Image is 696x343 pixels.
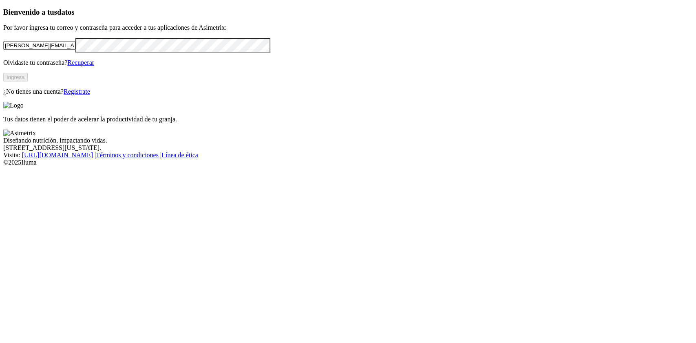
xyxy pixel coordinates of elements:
[67,59,94,66] a: Recuperar
[3,8,693,17] h3: Bienvenido a tus
[3,24,693,31] p: Por favor ingresa tu correo y contraseña para acceder a tus aplicaciones de Asimetrix:
[57,8,75,16] span: datos
[3,159,693,166] div: © 2025 Iluma
[3,41,75,50] input: Tu correo
[3,88,693,95] p: ¿No tienes una cuenta?
[3,59,693,66] p: Olvidaste tu contraseña?
[3,130,36,137] img: Asimetrix
[22,152,93,158] a: [URL][DOMAIN_NAME]
[3,137,693,144] div: Diseñando nutrición, impactando vidas.
[3,152,693,159] div: Visita : | |
[3,144,693,152] div: [STREET_ADDRESS][US_STATE].
[3,102,24,109] img: Logo
[161,152,198,158] a: Línea de ética
[96,152,159,158] a: Términos y condiciones
[3,116,693,123] p: Tus datos tienen el poder de acelerar la productividad de tu granja.
[3,73,28,81] button: Ingresa
[64,88,90,95] a: Regístrate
